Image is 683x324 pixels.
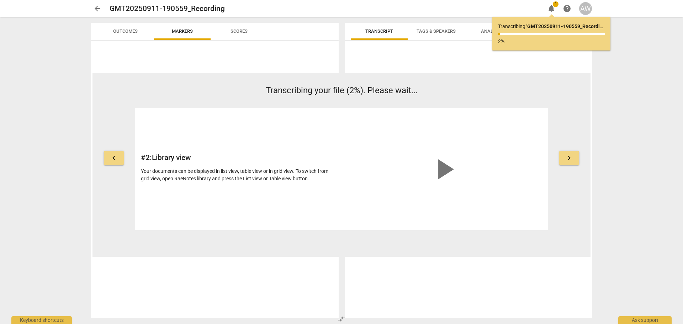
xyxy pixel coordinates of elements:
h2: GMT20250911-190559_Recording [110,4,225,13]
span: 1 [553,1,558,7]
span: Analytics [481,28,505,34]
span: play_arrow [427,152,461,186]
div: Your documents can be displayed in list view, table view or in grid view. To switch from grid vie... [141,168,338,182]
span: arrow_back [93,4,102,13]
span: compare_arrows [337,315,346,323]
span: Scores [231,28,248,34]
p: 2% [498,38,605,45]
div: Ask support [618,316,672,324]
span: Markers [172,28,193,34]
b: ' GMT20250911-190559_Recording ' [526,23,606,29]
button: AW [579,2,592,15]
span: notifications [547,4,556,13]
div: Keyboard shortcuts [11,316,72,324]
span: Outcomes [113,28,138,34]
a: Help [561,2,573,15]
button: Notifications [545,2,558,15]
span: keyboard_arrow_left [110,154,118,162]
span: help [563,4,571,13]
span: Transcript [365,28,393,34]
span: Tags & Speakers [417,28,456,34]
p: Transcribing ... [498,23,605,30]
h2: # 2 : Library view [141,153,338,162]
span: Transcribing your file (2%). Please wait... [266,85,418,95]
span: keyboard_arrow_right [565,154,573,162]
